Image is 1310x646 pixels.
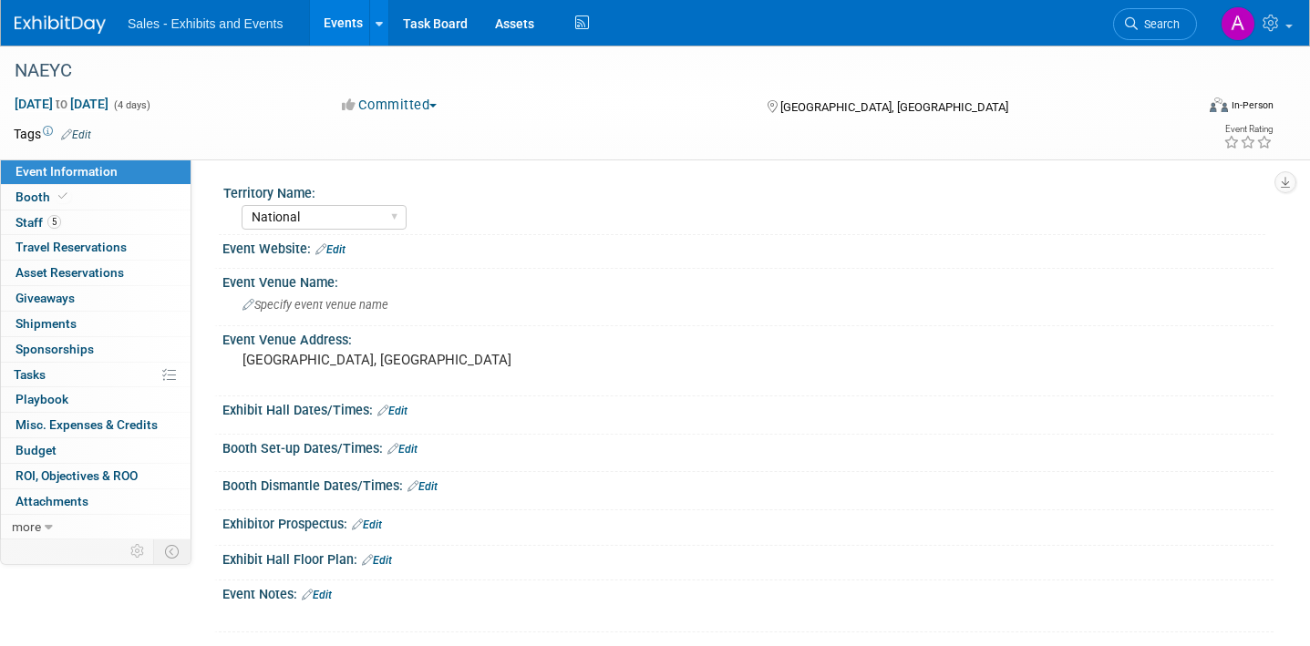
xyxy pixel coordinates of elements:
[352,518,382,531] a: Edit
[14,125,91,143] td: Tags
[242,352,640,368] pre: [GEOGRAPHIC_DATA], [GEOGRAPHIC_DATA]
[15,443,57,457] span: Budget
[1,515,191,539] a: more
[15,15,106,34] img: ExhibitDay
[1,489,191,514] a: Attachments
[1210,97,1228,112] img: Format-Inperson.png
[315,243,346,256] a: Edit
[222,546,1274,569] div: Exhibit Hall Floor Plan:
[15,342,94,356] span: Sponsorships
[1,185,191,210] a: Booth
[15,392,68,406] span: Playbook
[128,16,283,31] span: Sales - Exhibits and Events
[1221,6,1255,41] img: Alexandra Horne
[15,190,71,204] span: Booth
[1,363,191,387] a: Tasks
[222,396,1274,420] div: Exhibit Hall Dates/Times:
[222,326,1274,349] div: Event Venue Address:
[1113,8,1197,40] a: Search
[1,337,191,362] a: Sponsorships
[53,97,70,111] span: to
[154,539,191,563] td: Toggle Event Tabs
[15,215,61,230] span: Staff
[223,179,1265,202] div: Territory Name:
[112,99,150,111] span: (4 days)
[15,468,138,483] span: ROI, Objectives & ROO
[14,367,46,382] span: Tasks
[1,159,191,184] a: Event Information
[1,210,191,235] a: Staff5
[222,435,1274,458] div: Booth Set-up Dates/Times:
[222,472,1274,496] div: Booth Dismantle Dates/Times:
[222,510,1274,534] div: Exhibitor Prospectus:
[15,316,77,331] span: Shipments
[222,235,1274,259] div: Event Website:
[1,286,191,311] a: Giveaways
[15,240,127,254] span: Travel Reservations
[14,96,109,112] span: [DATE] [DATE]
[1,387,191,412] a: Playbook
[122,539,154,563] td: Personalize Event Tab Strip
[1,235,191,260] a: Travel Reservations
[1,261,191,285] a: Asset Reservations
[1,438,191,463] a: Budget
[12,519,41,534] span: more
[242,298,388,312] span: Specify event venue name
[47,215,61,229] span: 5
[61,128,91,141] a: Edit
[1,464,191,488] a: ROI, Objectives & ROO
[780,100,1008,114] span: [GEOGRAPHIC_DATA], [GEOGRAPHIC_DATA]
[1,413,191,437] a: Misc. Expenses & Credits
[407,480,438,493] a: Edit
[387,443,418,456] a: Edit
[1087,95,1274,122] div: Event Format
[1223,125,1273,134] div: Event Rating
[1231,98,1274,112] div: In-Person
[335,96,444,115] button: Committed
[58,191,67,201] i: Booth reservation complete
[377,405,407,417] a: Edit
[222,269,1274,292] div: Event Venue Name:
[362,554,392,567] a: Edit
[8,55,1166,87] div: NAEYC
[15,291,75,305] span: Giveaways
[15,164,118,179] span: Event Information
[15,265,124,280] span: Asset Reservations
[222,580,1274,604] div: Event Notes:
[1138,17,1180,31] span: Search
[15,494,88,508] span: Attachments
[1,312,191,336] a: Shipments
[15,417,158,432] span: Misc. Expenses & Credits
[302,589,332,601] a: Edit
